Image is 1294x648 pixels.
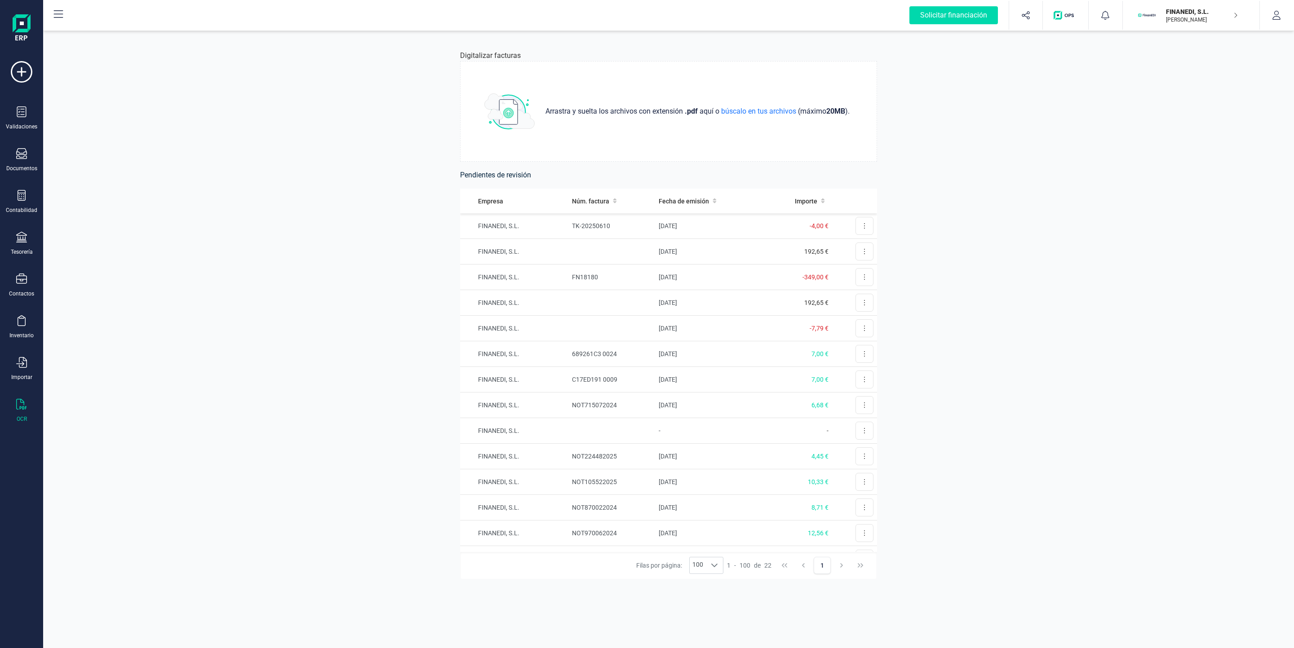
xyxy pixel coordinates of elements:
[655,520,762,546] td: [DATE]
[659,197,709,206] span: Fecha de emisión
[690,557,706,573] span: 100
[6,123,37,130] div: Validaciones
[568,213,655,239] td: TK-20250610
[1166,7,1238,16] p: FINANEDI, S.L.
[460,341,568,367] td: FINANEDI, S.L.
[460,169,877,181] h6: Pendientes de revisión
[11,374,32,381] div: Importar
[572,197,609,206] span: Núm. factura
[655,495,762,520] td: [DATE]
[460,520,568,546] td: FINANEDI, S.L.
[655,290,762,316] td: [DATE]
[827,427,829,434] span: -
[17,415,27,423] div: OCR
[11,248,33,256] div: Tesorería
[542,106,853,117] p: aquí o (máximo ) .
[460,213,568,239] td: FINANEDI, S.L.
[852,557,869,574] button: Last Page
[655,341,762,367] td: [DATE]
[478,197,503,206] span: Empresa
[568,495,655,520] td: NOT870022024
[9,290,34,297] div: Contactos
[1048,1,1083,30] button: Logo de OPS
[9,332,34,339] div: Inventario
[460,316,568,341] td: FINANEDI, S.L.
[460,418,568,444] td: FINANEDI, S.L.
[568,367,655,392] td: C17ED191 0009
[727,561,731,570] span: 1
[13,14,31,43] img: Logo Finanedi
[568,392,655,418] td: NOT715072024
[460,239,568,264] td: FINANEDI, S.L.
[460,444,568,469] td: FINANEDI, S.L.
[764,561,771,570] span: 22
[460,495,568,520] td: FINANEDI, S.L.
[655,316,762,341] td: [DATE]
[776,557,793,574] button: First Page
[460,367,568,392] td: FINANEDI, S.L.
[655,418,762,444] td: -
[808,529,829,537] span: 12,56 €
[1166,16,1238,23] p: [PERSON_NAME]
[740,561,750,570] span: 100
[810,222,829,229] span: -4,00 €
[899,1,1009,30] button: Solicitar financiación
[833,557,850,574] button: Next Page
[545,106,685,117] span: Arrastra y suelta los archivos con extensión
[811,401,829,409] span: 6,68 €
[655,213,762,239] td: [DATE]
[811,350,829,357] span: 7,00 €
[460,469,568,495] td: FINANEDI, S.L.
[795,197,817,206] span: Importe
[655,392,762,418] td: [DATE]
[568,264,655,290] td: FN18180
[460,50,521,61] p: Digitalizar facturas
[826,107,845,115] strong: 20 MB
[1054,11,1077,20] img: Logo de OPS
[460,392,568,418] td: FINANEDI, S.L.
[460,546,568,572] td: FINANEDI, S.L.
[795,557,812,574] button: Previous Page
[1137,5,1157,25] img: FI
[460,290,568,316] td: FINANEDI, S.L.
[802,273,829,281] span: -349,00 €
[460,264,568,290] td: FINANEDI, S.L.
[685,107,698,115] strong: .pdf
[568,469,655,495] td: NOT105522025
[727,561,771,570] div: -
[568,341,655,367] td: 689261C3 0024
[6,165,37,172] div: Documentos
[804,299,829,306] span: 192,65 €
[814,557,831,574] button: Page 1
[811,453,829,460] span: 4,45 €
[811,504,829,511] span: 8,71 €
[655,444,762,469] td: [DATE]
[655,367,762,392] td: [DATE]
[808,478,829,485] span: 10,33 €
[810,325,829,332] span: -7,79 €
[811,376,829,383] span: 7,00 €
[484,93,535,129] img: subir_archivo
[1134,1,1249,30] button: FIFINANEDI, S.L.[PERSON_NAME]
[719,107,798,115] span: búscalo en tus archivos
[6,207,37,214] div: Contabilidad
[568,520,655,546] td: NOT970062024
[655,469,762,495] td: [DATE]
[655,546,762,572] td: -
[754,561,761,570] span: de
[655,264,762,290] td: [DATE]
[636,557,723,574] div: Filas por página:
[804,248,829,255] span: 192,65 €
[568,444,655,469] td: NOT224482025
[909,6,998,24] div: Solicitar financiación
[655,239,762,264] td: [DATE]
